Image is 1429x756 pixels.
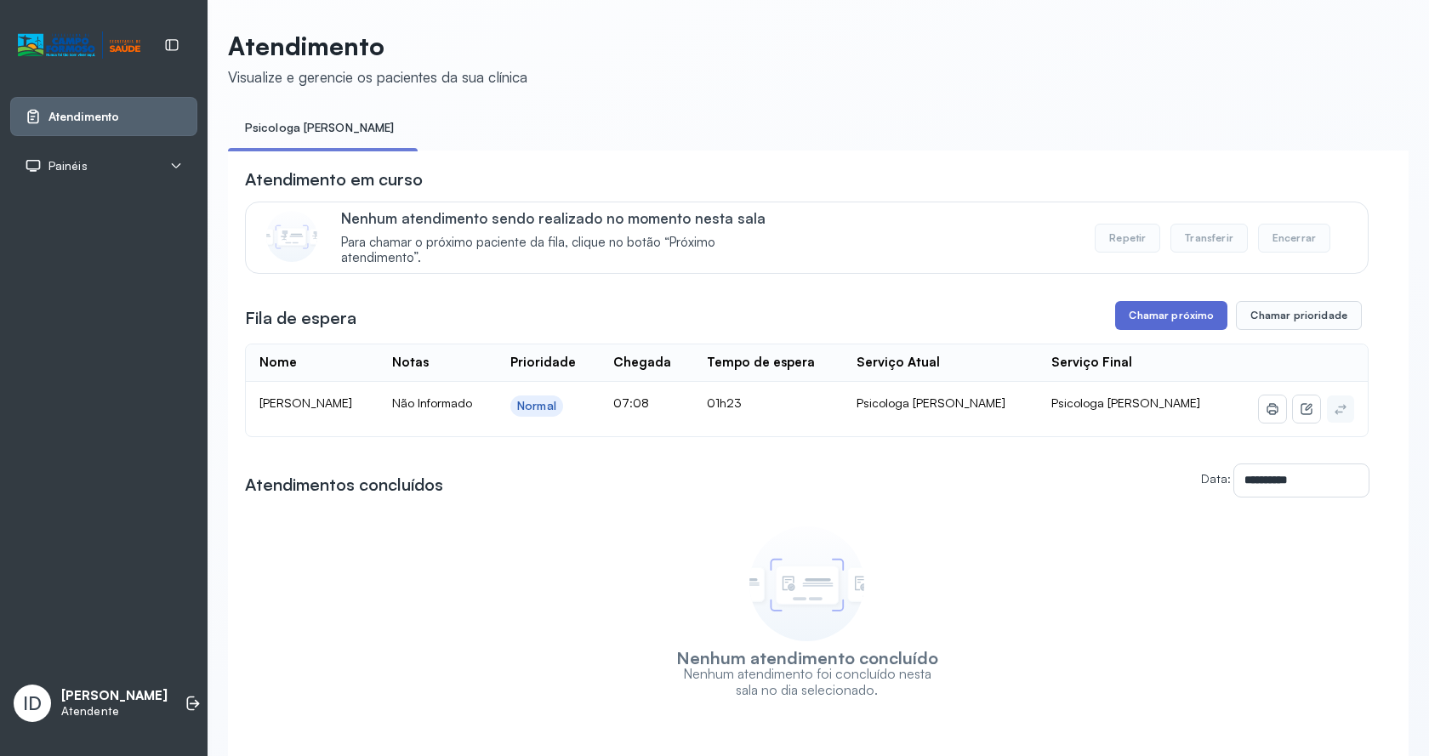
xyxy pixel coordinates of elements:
span: [PERSON_NAME] [259,395,352,410]
div: Visualize e gerencie os pacientes da sua clínica [228,68,527,86]
img: Imagem de CalloutCard [266,211,317,262]
p: Nenhum atendimento sendo realizado no momento nesta sala [341,209,791,227]
div: Psicologa [PERSON_NAME] [857,395,1024,411]
span: Psicologa [PERSON_NAME] [1051,395,1200,410]
label: Data: [1201,471,1231,486]
div: Chegada [613,355,671,371]
span: 07:08 [613,395,649,410]
img: Logotipo do estabelecimento [18,31,140,60]
div: Nome [259,355,297,371]
div: Normal [517,399,556,413]
button: Chamar prioridade [1236,301,1362,330]
div: Prioridade [510,355,576,371]
div: Tempo de espera [707,355,815,371]
a: Psicologa [PERSON_NAME] [228,114,411,142]
button: Repetir [1095,224,1160,253]
span: Não Informado [392,395,472,410]
p: Atendimento [228,31,527,61]
span: 01h23 [707,395,742,410]
a: Atendimento [25,108,183,125]
p: Nenhum atendimento foi concluído nesta sala no dia selecionado. [673,666,941,698]
h3: Atendimentos concluídos [245,473,443,497]
button: Chamar próximo [1115,301,1227,330]
h3: Fila de espera [245,306,356,330]
img: Imagem de empty state [749,526,864,641]
div: Serviço Atual [857,355,940,371]
span: Atendimento [48,110,119,124]
span: Painéis [48,159,88,173]
button: Encerrar [1258,224,1330,253]
span: Para chamar o próximo paciente da fila, clique no botão “Próximo atendimento”. [341,235,791,267]
p: Atendente [61,704,168,719]
div: Serviço Final [1051,355,1132,371]
div: Notas [392,355,429,371]
h3: Nenhum atendimento concluído [676,650,938,666]
p: [PERSON_NAME] [61,688,168,704]
button: Transferir [1170,224,1248,253]
h3: Atendimento em curso [245,168,423,191]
